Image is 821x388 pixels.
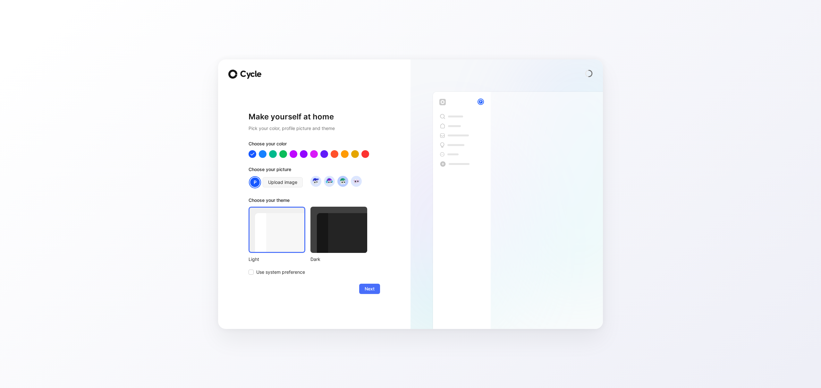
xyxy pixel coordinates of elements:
div: P [478,99,483,104]
img: avatar [311,177,320,185]
div: Choose your picture [249,166,380,176]
img: avatar [338,177,347,185]
div: Choose your color [249,140,380,150]
span: Use system preference [256,268,305,276]
span: Upload image [268,178,297,186]
h1: Make yourself at home [249,112,380,122]
div: Light [249,255,305,263]
span: Next [365,285,375,293]
button: Upload image [263,177,303,187]
h2: Pick your color, profile picture and theme [249,125,380,132]
div: P [250,177,260,188]
div: Dark [310,255,367,263]
img: workspace-default-logo-wX5zAyuM.png [439,99,446,105]
img: avatar [325,177,334,185]
button: Next [359,284,380,294]
img: avatar [352,177,360,185]
div: Choose your theme [249,196,367,207]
